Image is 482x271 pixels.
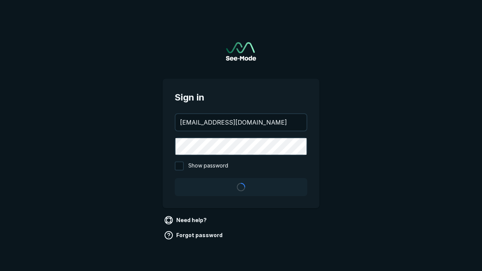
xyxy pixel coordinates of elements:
span: Show password [188,161,228,171]
a: Need help? [163,214,210,226]
img: See-Mode Logo [226,42,256,61]
a: Forgot password [163,229,226,241]
input: your@email.com [175,114,307,131]
a: Go to sign in [226,42,256,61]
span: Sign in [175,91,307,104]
